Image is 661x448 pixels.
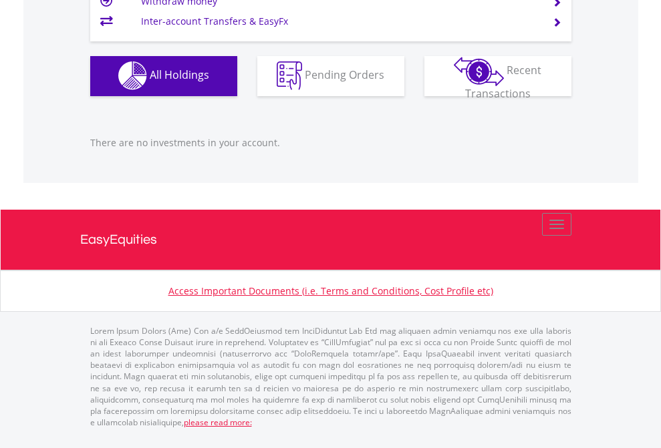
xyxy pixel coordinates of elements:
a: Access Important Documents (i.e. Terms and Conditions, Cost Profile etc) [168,284,493,297]
button: Recent Transactions [424,56,571,96]
img: holdings-wht.png [118,61,147,90]
span: All Holdings [150,67,209,82]
a: EasyEquities [80,210,581,270]
span: Pending Orders [305,67,384,82]
p: There are no investments in your account. [90,136,571,150]
a: please read more: [184,417,252,428]
p: Lorem Ipsum Dolors (Ame) Con a/e SeddOeiusmod tem InciDiduntut Lab Etd mag aliquaen admin veniamq... [90,325,571,428]
span: Recent Transactions [465,63,542,101]
td: Inter-account Transfers & EasyFx [141,11,536,31]
button: Pending Orders [257,56,404,96]
button: All Holdings [90,56,237,96]
img: transactions-zar-wht.png [454,57,504,86]
img: pending_instructions-wht.png [277,61,302,90]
